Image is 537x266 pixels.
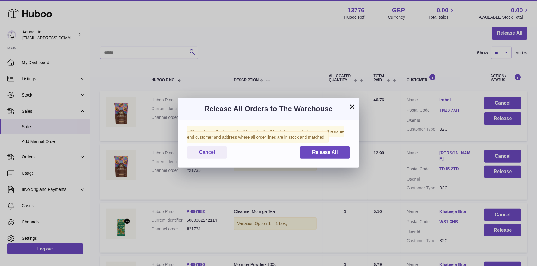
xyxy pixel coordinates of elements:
[312,150,338,155] span: Release All
[349,103,356,110] button: ×
[199,150,215,155] span: Cancel
[187,104,350,114] h3: Release All Orders to The Warehouse
[300,146,350,159] button: Release All
[187,146,227,159] button: Cancel
[187,126,344,143] span: This action will release all full baskets. A full basket is an order/s going to the same end cust...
